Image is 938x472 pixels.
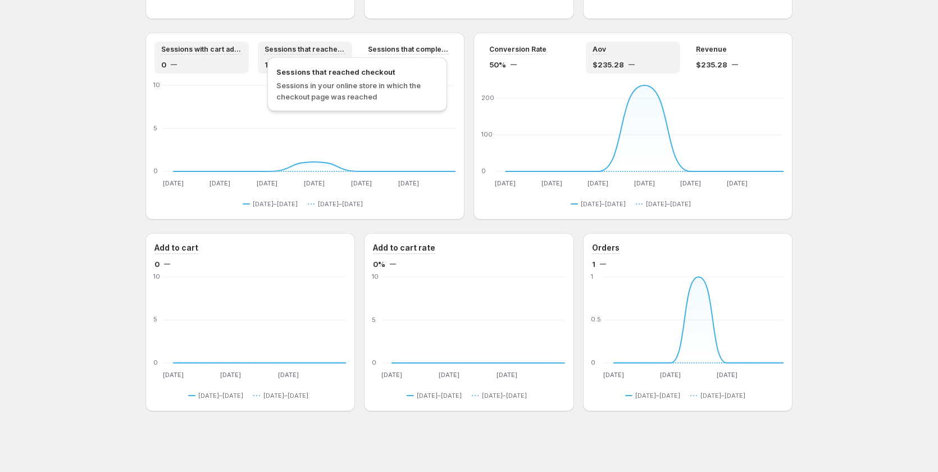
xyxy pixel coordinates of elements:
text: 10 [153,273,160,280]
span: Conversion Rate [489,45,547,54]
text: [DATE] [541,179,562,187]
text: 0 [481,167,486,175]
text: [DATE] [634,179,655,187]
text: [DATE] [163,371,184,379]
span: Aov [593,45,606,54]
text: [DATE] [278,371,299,379]
button: [DATE]–[DATE] [636,197,695,211]
span: Sessions that reached checkout [265,45,345,54]
span: [DATE]–[DATE] [482,391,527,400]
span: [DATE]–[DATE] [417,391,462,400]
text: [DATE] [588,179,608,187]
span: 1 [592,258,595,270]
span: 0% [373,258,385,270]
span: [DATE]–[DATE] [263,391,308,400]
text: [DATE] [220,371,241,379]
span: Sessions that reached checkout [276,66,438,78]
span: $235.28 [593,59,624,70]
span: [DATE]–[DATE] [253,199,298,208]
text: 5 [372,316,376,324]
text: 0.5 [591,316,601,324]
text: 100 [481,130,493,138]
text: [DATE] [727,179,748,187]
span: [DATE]–[DATE] [581,199,626,208]
text: [DATE] [398,179,419,187]
button: [DATE]–[DATE] [690,389,750,402]
text: [DATE] [717,371,737,379]
text: [DATE] [351,179,372,187]
button: [DATE]–[DATE] [188,389,248,402]
text: 0 [153,167,158,175]
button: [DATE]–[DATE] [407,389,466,402]
text: [DATE] [163,179,184,187]
text: 10 [153,81,160,89]
text: 1 [591,273,593,280]
button: [DATE]–[DATE] [625,389,685,402]
span: [DATE]–[DATE] [700,391,745,400]
text: 200 [481,94,494,102]
text: 0 [153,358,158,366]
span: 0 [161,59,166,70]
span: 0 [154,258,160,270]
span: Revenue [696,45,727,54]
button: [DATE]–[DATE] [571,197,630,211]
h3: Add to cart [154,242,198,253]
button: [DATE]–[DATE] [472,389,531,402]
text: [DATE] [603,371,624,379]
h3: Add to cart rate [373,242,435,253]
text: [DATE] [497,371,517,379]
text: 0 [372,358,376,366]
span: Sessions with cart additions [161,45,242,54]
text: [DATE] [304,179,325,187]
text: 5 [153,316,157,324]
text: [DATE] [257,179,277,187]
text: [DATE] [439,371,460,379]
text: [DATE] [210,179,230,187]
span: [DATE]–[DATE] [318,199,363,208]
button: [DATE]–[DATE] [253,389,313,402]
button: [DATE]–[DATE] [308,197,367,211]
h3: Orders [592,242,620,253]
span: [DATE]–[DATE] [198,391,243,400]
text: [DATE] [660,371,681,379]
span: Sessions in your online store in which the checkout page was reached [276,81,421,101]
text: [DATE] [495,179,516,187]
text: [DATE] [381,371,402,379]
span: [DATE]–[DATE] [646,199,691,208]
span: $235.28 [696,59,727,70]
span: [DATE]–[DATE] [635,391,680,400]
text: 0 [591,358,595,366]
text: 5 [153,124,157,132]
span: Sessions that completed checkout [368,45,449,54]
text: [DATE] [680,179,701,187]
button: [DATE]–[DATE] [243,197,302,211]
span: 50% [489,59,506,70]
text: 10 [372,273,379,280]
